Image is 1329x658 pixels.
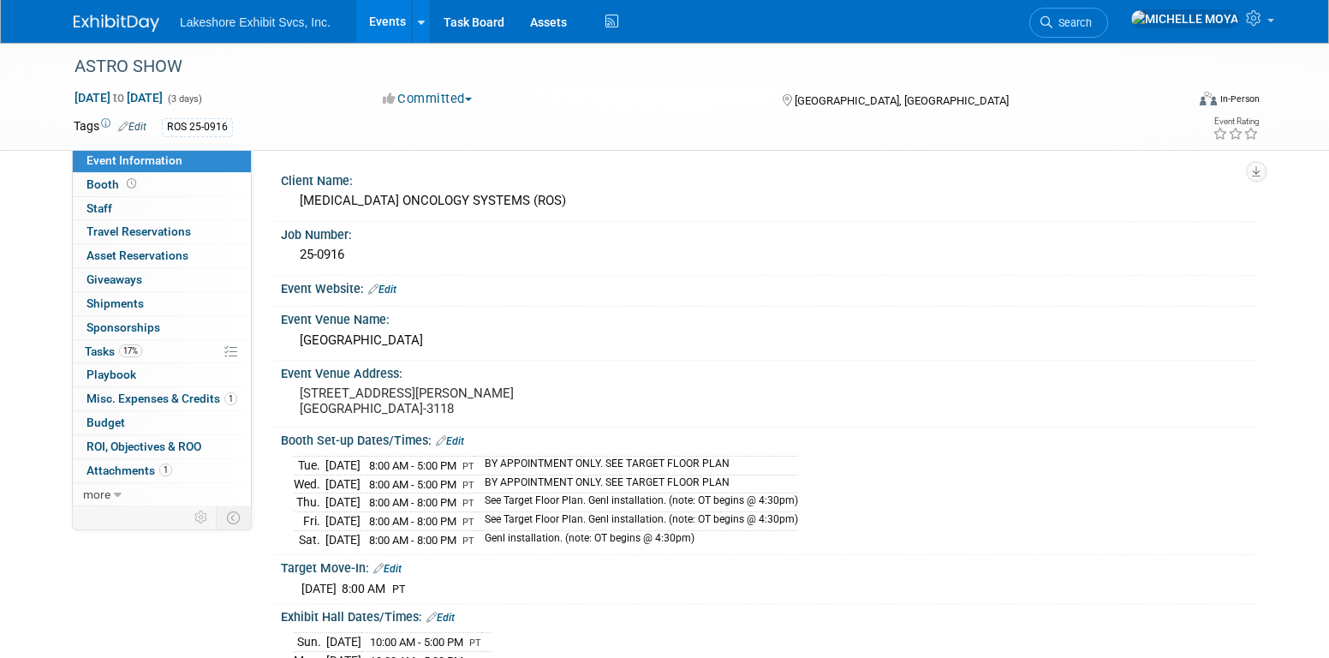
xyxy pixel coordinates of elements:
span: Search [1052,16,1092,29]
td: Tue. [294,457,325,476]
span: to [110,91,127,105]
span: ROI, Objectives & ROO [86,440,201,453]
span: Staff [86,201,112,215]
a: Giveaways [73,268,251,291]
td: Sat. [294,530,325,548]
a: Edit [373,563,402,575]
span: PT [462,461,474,472]
span: [DATE] [DATE] [74,90,164,105]
span: Misc. Expenses & Credits [86,392,237,405]
span: more [83,488,110,501]
span: 8:00 AM - 8:00 PM [369,534,456,547]
a: Edit [436,435,464,447]
td: See Target Floor Plan. Genl installation. (note: OT begins @ 4:30pm) [474,511,798,530]
div: ROS 25-0916 [162,118,233,136]
a: Misc. Expenses & Credits1 [73,387,251,410]
a: Edit [368,284,396,296]
a: ROI, Objectives & ROO [73,435,251,458]
td: Sun. [294,633,326,652]
span: Attachments [86,464,172,477]
a: Attachments1 [73,459,251,482]
span: Shipments [86,296,144,310]
span: Booth not reserved yet [123,177,140,190]
span: PT [469,637,481,649]
div: Booth Set-up Dates/Times: [281,428,1255,450]
span: 8:00 AM - 5:00 PM [369,459,456,472]
span: PT [392,583,406,595]
span: 8:00 AM - 5:00 PM [369,478,456,491]
td: [DATE] [326,633,361,652]
span: PT [462,535,474,547]
button: Committed [377,90,479,108]
a: Sponsorships [73,316,251,339]
a: Budget [73,411,251,434]
span: Travel Reservations [86,224,191,238]
div: ASTRO SHOW [69,51,1159,82]
span: Tasks [85,344,142,358]
td: [DATE] [325,475,361,493]
a: Event Information [73,149,251,172]
img: ExhibitDay [74,15,159,32]
div: Event Rating [1213,117,1259,126]
span: 1 [224,392,237,405]
span: 8:00 AM - 8:00 PM [369,515,456,528]
span: 1 [159,464,172,476]
span: 10:00 AM - 5:00 PM [370,636,463,649]
div: Event Venue Address: [281,361,1255,382]
div: In-Person [1219,93,1260,105]
div: 25-0916 [294,242,1243,268]
td: Tags [74,117,146,137]
td: Fri. [294,511,325,530]
span: PT [462,517,474,528]
span: Booth [86,177,140,191]
a: Tasks17% [73,340,251,363]
a: Booth [73,173,251,196]
span: [DATE] 8:00 AM [301,582,385,595]
td: [DATE] [325,493,361,512]
a: Search [1029,8,1108,38]
span: Budget [86,416,125,429]
div: Target Move-In: [281,555,1255,577]
a: Shipments [73,292,251,315]
pre: [STREET_ADDRESS][PERSON_NAME] [GEOGRAPHIC_DATA]-3118 [300,386,668,416]
a: more [73,483,251,506]
span: 17% [119,344,142,357]
div: [GEOGRAPHIC_DATA] [294,327,1243,354]
span: PT [462,480,474,491]
td: [DATE] [325,530,361,548]
span: Lakeshore Exhibit Svcs, Inc. [180,15,331,29]
td: Personalize Event Tab Strip [187,506,217,529]
a: Edit [118,121,146,133]
a: Playbook [73,363,251,386]
span: 8:00 AM - 8:00 PM [369,496,456,509]
td: [DATE] [325,457,361,476]
span: Playbook [86,368,136,381]
div: Event Website: [281,276,1255,298]
span: Giveaways [86,272,142,286]
td: Genl installation. (note: OT begins @ 4:30pm) [474,530,798,548]
td: BY APPOINTMENT ONLY. SEE TARGET FLOOR PLAN [474,475,798,493]
span: PT [462,498,474,509]
a: Staff [73,197,251,220]
td: See Target Floor Plan. Genl installation. (note: OT begins @ 4:30pm) [474,493,798,512]
td: Thu. [294,493,325,512]
td: Toggle Event Tabs [217,506,252,529]
a: Travel Reservations [73,220,251,243]
td: BY APPOINTMENT ONLY. SEE TARGET FLOOR PLAN [474,457,798,476]
img: MICHELLE MOYA [1130,9,1239,28]
div: Job Number: [281,222,1255,243]
div: [MEDICAL_DATA] ONCOLOGY SYSTEMS (ROS) [294,188,1243,214]
a: Edit [426,612,455,624]
div: Exhibit Hall Dates/Times: [281,604,1255,626]
div: Event Format [1083,89,1260,115]
span: Sponsorships [86,320,160,334]
img: Format-Inperson.png [1200,92,1217,105]
td: [DATE] [325,511,361,530]
a: Asset Reservations [73,244,251,267]
div: Client Name: [281,168,1255,189]
div: Event Venue Name: [281,307,1255,328]
span: (3 days) [166,93,202,105]
span: [GEOGRAPHIC_DATA], [GEOGRAPHIC_DATA] [795,94,1009,107]
td: Wed. [294,475,325,493]
span: Asset Reservations [86,248,188,262]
